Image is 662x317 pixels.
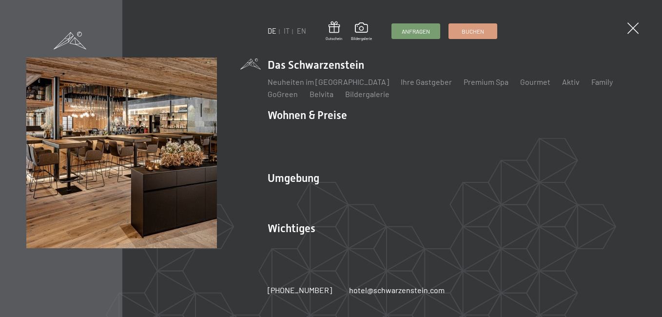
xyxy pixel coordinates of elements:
a: Ihre Gastgeber [401,77,452,86]
span: Buchen [462,27,484,36]
a: GoGreen [268,89,298,99]
a: Bildergalerie [351,22,372,41]
span: Gutschein [326,36,342,41]
a: Anfragen [392,24,440,39]
a: EN [297,27,306,35]
a: Belvita [310,89,333,99]
a: IT [284,27,290,35]
a: Aktiv [562,77,580,86]
a: Premium Spa [464,77,508,86]
a: Buchen [449,24,497,39]
a: Neuheiten im [GEOGRAPHIC_DATA] [268,77,389,86]
span: Bildergalerie [351,36,372,41]
a: DE [268,27,276,35]
span: Anfragen [402,27,430,36]
span: [PHONE_NUMBER] [268,285,332,295]
a: [PHONE_NUMBER] [268,285,332,296]
a: Family [591,77,613,86]
a: Bildergalerie [345,89,389,99]
a: Gourmet [520,77,550,86]
a: hotel@schwarzenstein.com [349,285,445,296]
a: Gutschein [326,21,342,41]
